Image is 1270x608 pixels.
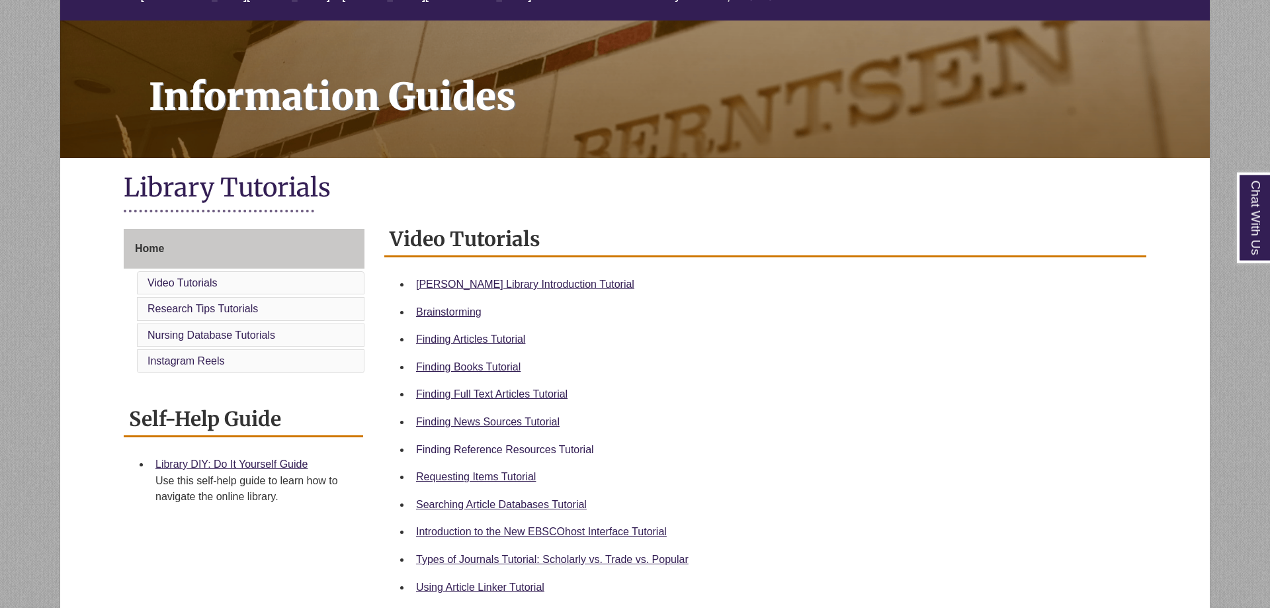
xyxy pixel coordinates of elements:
[416,361,521,372] a: Finding Books Tutorial
[416,444,594,455] a: Finding Reference Resources Tutorial
[148,329,275,341] a: Nursing Database Tutorials
[148,277,218,288] a: Video Tutorials
[416,333,525,345] a: Finding Articles Tutorial
[416,306,482,318] a: Brainstorming
[416,499,587,510] a: Searching Article Databases Tutorial
[416,554,689,565] a: Types of Journals Tutorial: Scholarly vs. Trade vs. Popular
[155,473,353,505] div: Use this self-help guide to learn how to navigate the online library.
[416,416,560,427] a: Finding News Sources Tutorial
[155,458,308,470] a: Library DIY: Do It Yourself Guide
[416,279,634,290] a: [PERSON_NAME] Library Introduction Tutorial
[124,229,364,376] div: Guide Page Menu
[134,21,1210,141] h1: Information Guides
[124,171,1146,206] h1: Library Tutorials
[124,229,364,269] a: Home
[60,21,1210,158] a: Information Guides
[416,388,568,400] a: Finding Full Text Articles Tutorial
[124,402,363,437] h2: Self-Help Guide
[384,222,1146,257] h2: Video Tutorials
[135,243,164,254] span: Home
[416,526,667,537] a: Introduction to the New EBSCOhost Interface Tutorial
[416,582,544,593] a: Using Article Linker Tutorial
[148,355,225,367] a: Instagram Reels
[416,471,536,482] a: Requesting Items Tutorial
[148,303,258,314] a: Research Tips Tutorials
